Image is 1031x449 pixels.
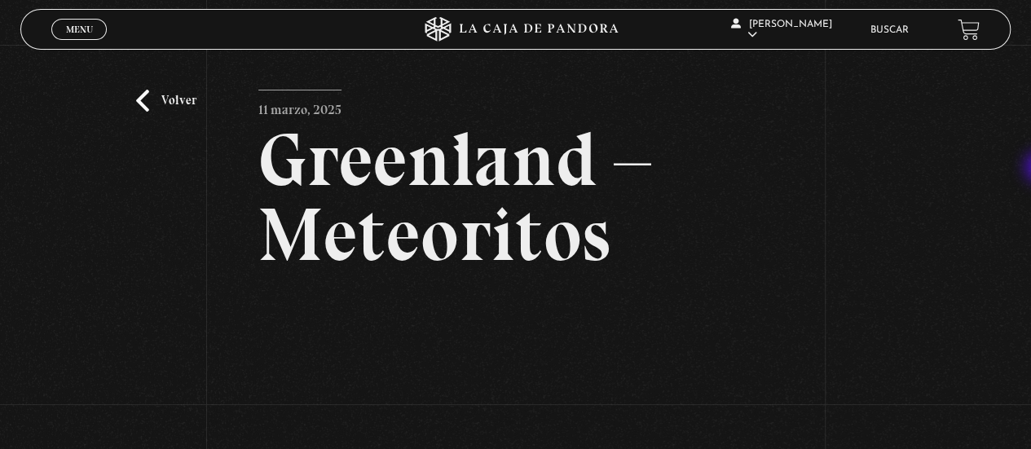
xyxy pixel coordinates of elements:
[60,38,99,50] span: Cerrar
[958,19,980,41] a: View your shopping cart
[66,24,93,34] span: Menu
[258,122,773,272] h2: Greenland – Meteoritos
[731,20,832,40] span: [PERSON_NAME]
[136,90,196,112] a: Volver
[258,90,341,122] p: 11 marzo, 2025
[870,25,909,35] a: Buscar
